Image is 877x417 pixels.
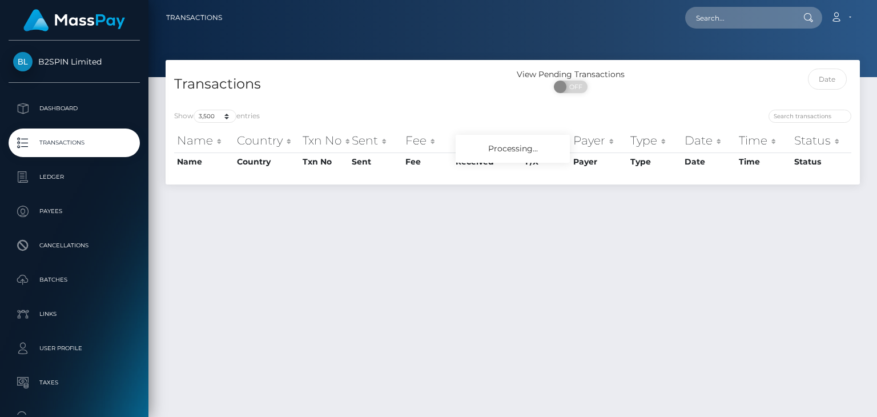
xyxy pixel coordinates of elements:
th: F/X [522,129,570,152]
select: Showentries [194,110,236,123]
th: Type [627,153,681,171]
a: Transactions [166,6,222,30]
th: Time [736,129,791,152]
div: Processing... [456,135,570,163]
h4: Transactions [174,74,504,94]
a: Ledger [9,163,140,191]
p: Taxes [13,374,135,391]
th: Country [234,153,300,171]
th: Sent [349,129,403,152]
p: Links [13,306,135,323]
a: Dashboard [9,94,140,123]
th: Txn No [300,129,349,152]
p: Cancellations [13,237,135,254]
p: Batches [13,271,135,288]
a: Batches [9,266,140,294]
th: Fee [403,153,453,171]
a: Links [9,300,140,328]
p: Dashboard [13,100,135,117]
th: Sent [349,153,403,171]
th: Payer [570,153,627,171]
span: OFF [560,81,589,93]
a: User Profile [9,334,140,363]
th: Date [682,129,737,152]
th: Fee [403,129,453,152]
th: Type [627,129,681,152]
label: Show entries [174,110,260,123]
th: Name [174,129,234,152]
a: Payees [9,197,140,226]
img: B2SPIN Limited [13,52,33,71]
th: Status [791,129,851,152]
a: Transactions [9,129,140,157]
img: MassPay Logo [23,9,125,31]
th: Time [736,153,791,171]
th: Received [453,153,522,171]
th: Txn No [300,153,349,171]
input: Date filter [808,69,847,90]
div: View Pending Transactions [513,69,629,81]
input: Search transactions [769,110,851,123]
span: B2SPIN Limited [9,57,140,67]
th: Date [682,153,737,171]
th: Name [174,153,234,171]
a: Cancellations [9,231,140,260]
p: Payees [13,203,135,220]
p: User Profile [13,340,135,357]
th: Received [453,129,522,152]
p: Ledger [13,169,135,186]
input: Search... [685,7,792,29]
th: Status [791,153,851,171]
th: Payer [570,129,627,152]
p: Transactions [13,134,135,151]
a: Taxes [9,368,140,397]
th: Country [234,129,300,152]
